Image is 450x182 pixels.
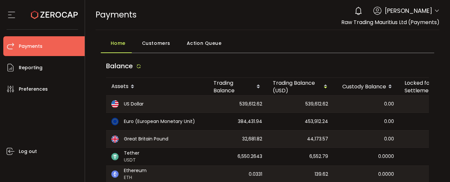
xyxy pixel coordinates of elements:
[309,153,328,160] span: 6,552.79
[124,174,147,181] span: ETH
[19,84,48,94] span: Preferences
[111,136,119,143] img: gbp_portfolio.svg
[238,118,262,125] span: 384,431.94
[373,111,450,182] iframe: Chat Widget
[19,63,42,73] span: Reporting
[305,100,328,108] span: 539,612.62
[187,37,222,50] span: Action Queue
[333,81,399,92] div: Custody Balance
[111,100,119,108] img: usd_portfolio.svg
[19,42,42,51] span: Payments
[341,18,439,26] span: Raw Trading Mauritius Ltd (Payments)
[307,135,328,143] span: 44,173.57
[111,118,119,125] img: eur_portfolio.svg
[19,147,37,156] span: Log out
[106,61,133,71] span: Balance
[305,118,328,125] span: 453,912.24
[249,170,262,178] span: 0.0331
[111,37,126,50] span: Home
[124,157,139,164] span: USDT
[96,9,137,20] span: Payments
[124,167,147,174] span: Ethereum
[124,118,195,125] span: Euro (European Monetary Unit)
[208,79,267,94] div: Trading Balance
[111,153,119,161] img: usdt_portfolio.svg
[384,100,394,108] span: 0.00
[124,136,168,142] span: Great Britain Pound
[106,81,208,92] div: Assets
[111,170,119,178] img: eth_portfolio.svg
[315,170,328,178] span: 139.62
[267,79,333,94] div: Trading Balance (USD)
[142,37,170,50] span: Customers
[239,100,262,108] span: 539,612.62
[242,135,262,143] span: 32,681.82
[385,6,432,15] span: [PERSON_NAME]
[124,101,144,107] span: US Dollar
[124,150,139,157] span: Tether
[238,153,262,160] span: 6,550.2643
